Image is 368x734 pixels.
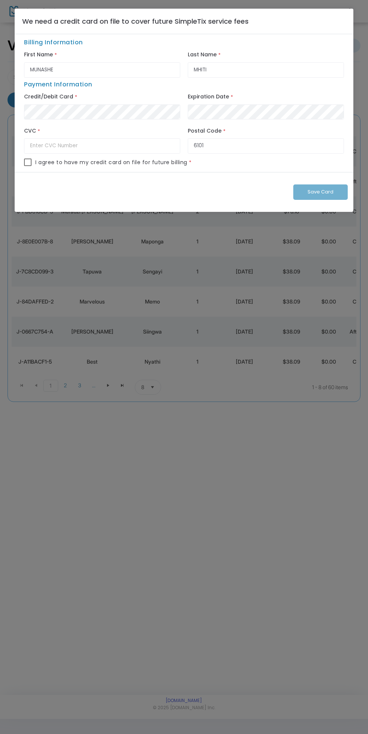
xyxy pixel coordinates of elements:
iframe: reCAPTCHA [23,178,137,207]
input: Enter CVC Number [24,138,180,154]
label: Expiration Date [188,92,229,102]
label: Last Name [188,50,217,60]
label: First Name [24,50,53,60]
label: Postal Code [188,125,222,136]
h4: We need a credit card on file to cover future SimpleTix service fees [22,16,249,26]
label: Credit/Debit Card [24,92,73,102]
span: Payment Information [24,80,92,89]
span: Billing Information [20,38,347,50]
input: Enter Postal Code [188,138,344,154]
input: First Name [24,62,180,78]
label: CVC [24,125,36,136]
input: Last Name [188,62,344,78]
span: I agree to have my credit card on file for future billing [35,159,187,166]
